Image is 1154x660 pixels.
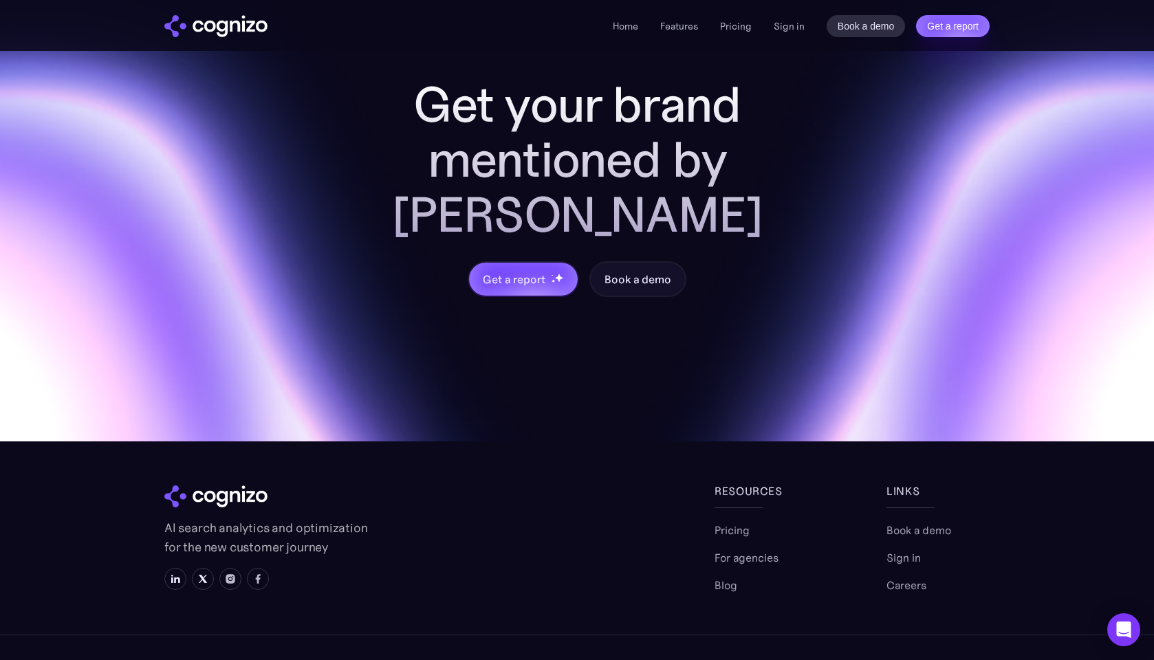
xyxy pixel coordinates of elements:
h2: Get your brand mentioned by [PERSON_NAME] [357,77,797,242]
div: Book a demo [605,271,671,287]
img: cognizo logo [164,15,268,37]
a: Pricing [720,20,752,32]
img: cognizo logo [164,485,268,507]
a: Get a reportstarstarstar [468,261,579,297]
a: Home [613,20,638,32]
img: X icon [197,573,208,584]
a: Book a demo [886,522,951,538]
a: For agencies [715,549,779,566]
a: Pricing [715,522,750,538]
a: Careers [886,577,926,593]
a: Sign in [886,549,921,566]
img: star [554,273,563,282]
img: LinkedIn icon [170,573,181,584]
a: Get a report [916,15,990,37]
div: Resources [715,483,818,499]
a: Blog [715,577,737,593]
a: Book a demo [589,261,686,297]
img: star [551,274,553,276]
a: home [164,15,268,37]
a: Book a demo [827,15,906,37]
a: Features [660,20,698,32]
div: links [886,483,990,499]
div: Open Intercom Messenger [1107,613,1140,646]
p: AI search analytics and optimization for the new customer journey [164,518,371,557]
div: Get a report [483,271,545,287]
img: star [551,279,556,284]
a: Sign in [774,18,805,34]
